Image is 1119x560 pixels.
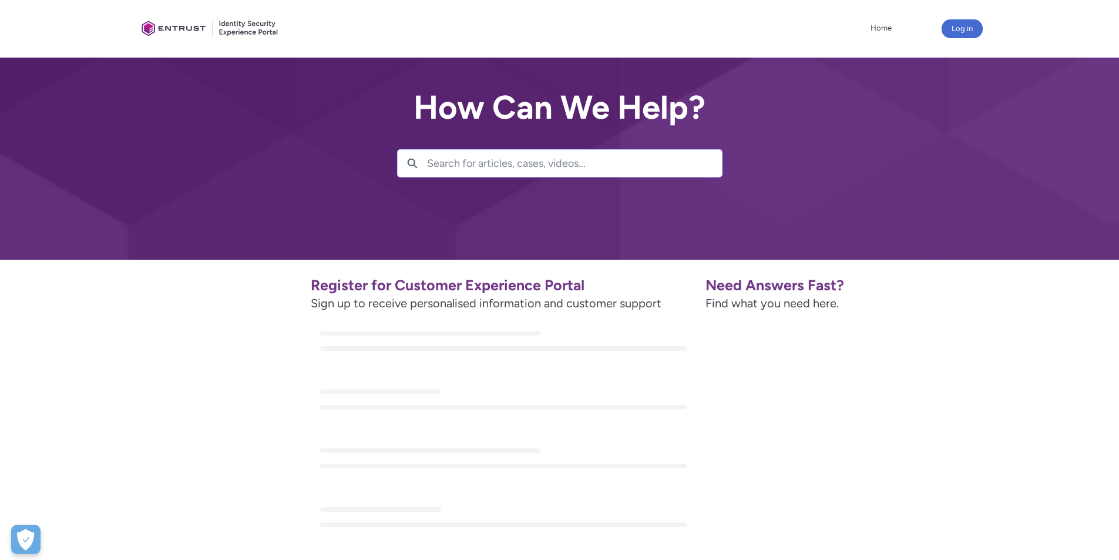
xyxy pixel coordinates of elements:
[942,19,983,38] button: Log in
[427,150,722,177] input: Search for articles, cases, videos...
[398,150,427,177] button: Search
[397,89,723,126] h2: How Can We Help?
[705,276,893,294] h1: Need Answers Fast?
[705,296,839,310] span: Find what you need here.
[11,525,41,554] div: Cookie Preferences
[868,19,895,37] a: Home
[311,276,695,294] h1: Register for Customer Experience Portal
[311,294,695,312] span: Sign up to receive personalised information and customer support
[11,525,41,554] button: Open Preferences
